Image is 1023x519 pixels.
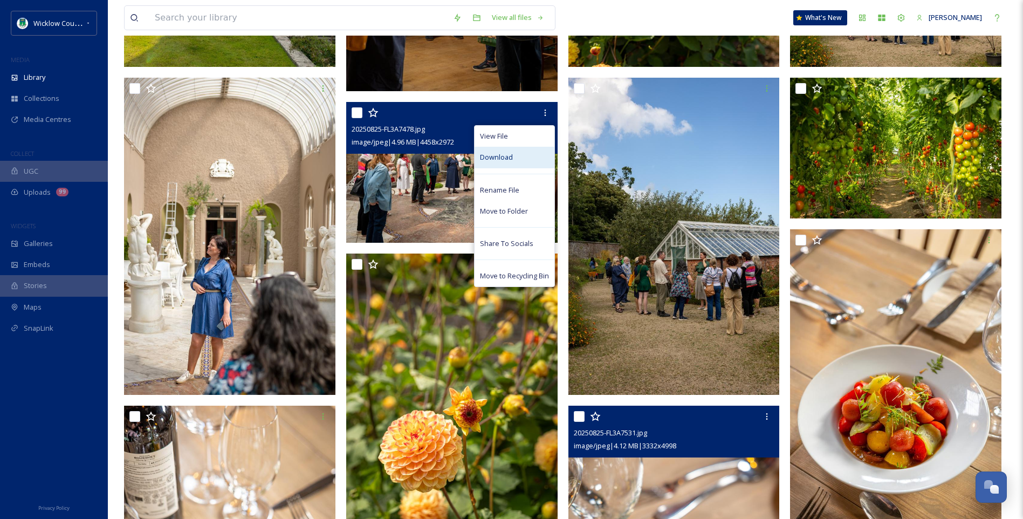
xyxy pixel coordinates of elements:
[352,124,425,134] span: 20250825-FL3A7478.jpg
[790,78,1001,219] img: 20250825-FL3A7523.jpg
[24,323,53,333] span: SnapLink
[929,12,982,22] span: [PERSON_NAME]
[24,259,50,270] span: Embeds
[24,238,53,249] span: Galleries
[352,137,454,147] span: image/jpeg | 4.96 MB | 4458 x 2972
[346,102,558,243] img: 20250825-FL3A7478.jpg
[38,501,70,514] a: Privacy Policy
[24,93,59,104] span: Collections
[480,271,549,281] span: Move to Recycling Bin
[568,78,780,395] img: 20250825-FL3A7517.jpg
[24,281,47,291] span: Stories
[574,441,676,450] span: image/jpeg | 4.12 MB | 3332 x 4998
[480,185,519,195] span: Rename File
[33,18,109,28] span: Wicklow County Council
[911,7,987,28] a: [PERSON_NAME]
[480,238,533,249] span: Share To Socials
[24,114,71,125] span: Media Centres
[17,18,28,29] img: download%20(9).png
[11,149,34,158] span: COLLECT
[24,72,45,83] span: Library
[24,302,42,312] span: Maps
[793,10,847,25] a: What's New
[24,166,38,176] span: UGC
[480,152,513,162] span: Download
[486,7,550,28] a: View all files
[56,188,68,196] div: 99
[11,56,30,64] span: MEDIA
[11,222,36,230] span: WIDGETS
[124,78,335,395] img: 20250825-FL3A7502.jpg
[480,131,508,141] span: View File
[480,206,528,216] span: Move to Folder
[24,187,51,197] span: Uploads
[149,6,448,30] input: Search your library
[38,504,70,511] span: Privacy Policy
[976,472,1007,503] button: Open Chat
[574,428,647,438] span: 20250825-FL3A7531.jpg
